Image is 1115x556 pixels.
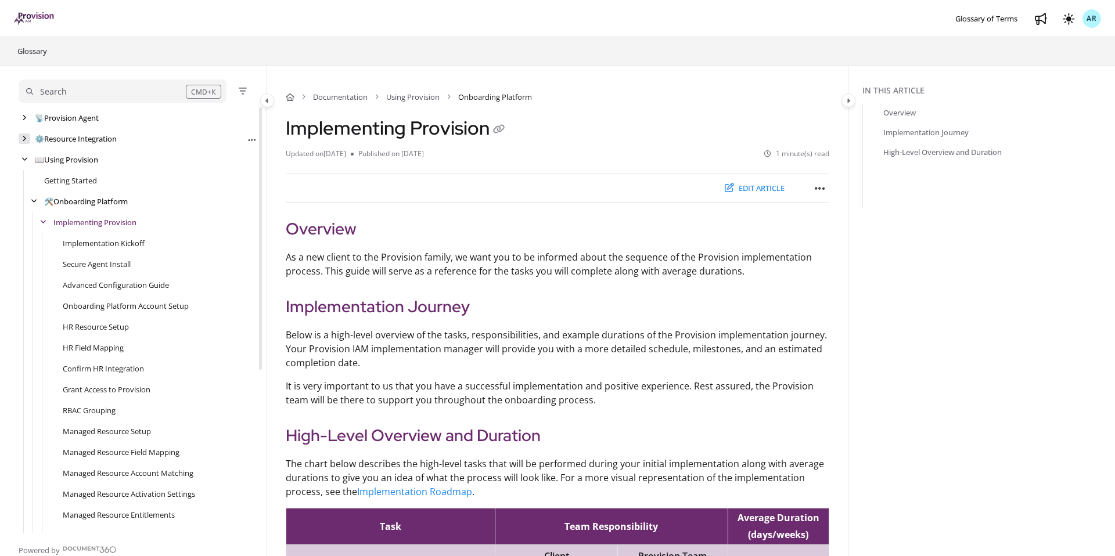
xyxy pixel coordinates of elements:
[63,530,200,541] a: Managed Resource Confirm Integration
[357,485,472,498] a: Implementation Roadmap
[44,196,128,207] a: Onboarding Platform
[14,12,55,25] img: brand logo
[35,112,99,124] a: Provision Agent
[490,121,508,139] button: Copy link of Implementing Provision
[19,113,30,124] div: arrow
[35,133,44,144] span: ⚙️
[351,149,424,160] li: Published on [DATE]
[63,425,151,437] a: Managed Resource Setup
[16,44,48,58] a: Glossary
[811,179,829,197] button: Article more options
[186,85,221,99] div: CMD+K
[246,133,257,145] button: Article more options
[63,237,145,249] a: Implementation Kickoff
[63,546,117,553] img: Document360
[63,488,195,500] a: Managed Resource Activation Settings
[286,457,829,499] p: The chart below describes the high-level tasks that will be performed during your initial impleme...
[955,13,1017,24] span: Glossary of Terms
[19,544,60,556] span: Powered by
[717,179,792,198] button: Edit article
[63,467,193,479] a: Managed Resource Account Matching
[63,279,169,291] a: Advanced Configuration Guide
[380,520,401,533] span: Task
[63,384,150,395] a: Grant Access to Provision
[883,107,916,118] a: Overview
[63,363,144,374] a: Confirm HR Integration
[286,379,829,407] p: It is very important to us that you have a successful implementation and positive experience. Res...
[40,85,67,98] div: Search
[35,154,44,165] span: 📖
[386,91,440,103] a: Using Provision
[883,127,969,138] a: Implementation Journey
[764,149,829,160] li: 1 minute(s) read
[286,294,829,319] h2: Implementation Journey
[246,132,257,145] div: More options
[286,250,829,278] p: As a new client to the Provision family, we want you to be informed about the sequence of the Pro...
[458,91,532,103] span: Onboarding Platform
[286,149,351,160] li: Updated on [DATE]
[28,196,39,207] div: arrow
[286,117,508,139] h1: Implementing Provision
[63,258,131,270] a: Secure Agent Install
[564,520,658,533] span: Team Responsibility
[19,80,226,103] button: Search
[313,91,368,103] a: Documentation
[19,542,117,556] a: Powered by Document360 - opens in a new tab
[1082,9,1101,28] button: AR
[738,511,819,541] span: Average Duration (days/weeks)
[236,84,250,98] button: Filter
[260,93,274,107] button: Category toggle
[1087,13,1097,24] span: AR
[63,509,175,521] a: Managed Resource Entitlements
[63,405,116,416] a: RBAC Grouping
[883,146,1002,158] a: High-Level Overview and Duration
[53,216,136,228] a: Implementing Provision
[63,446,179,458] a: Managed Resource Field Mapping
[14,12,55,26] a: Project logo
[286,328,829,370] p: Below is a high-level overview of the tasks, responsibilities, and example durations of the Provi...
[63,342,124,353] a: HR Field Mapping
[19,154,30,165] div: arrow
[841,93,855,107] button: Category toggle
[44,175,97,186] a: Getting Started
[35,154,98,165] a: Using Provision
[44,196,53,207] span: 🛠️
[19,133,30,145] div: arrow
[1031,9,1050,28] a: Whats new
[63,300,189,312] a: Onboarding Platform Account Setup
[35,133,117,145] a: Resource Integration
[35,113,44,123] span: 📡
[63,321,129,333] a: HR Resource Setup
[286,423,829,447] h2: High-Level Overview and Duration
[37,217,49,228] div: arrow
[286,91,294,103] a: Home
[286,216,829,241] h2: Overview
[1059,9,1078,28] button: Theme options
[862,84,1110,97] div: In this article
